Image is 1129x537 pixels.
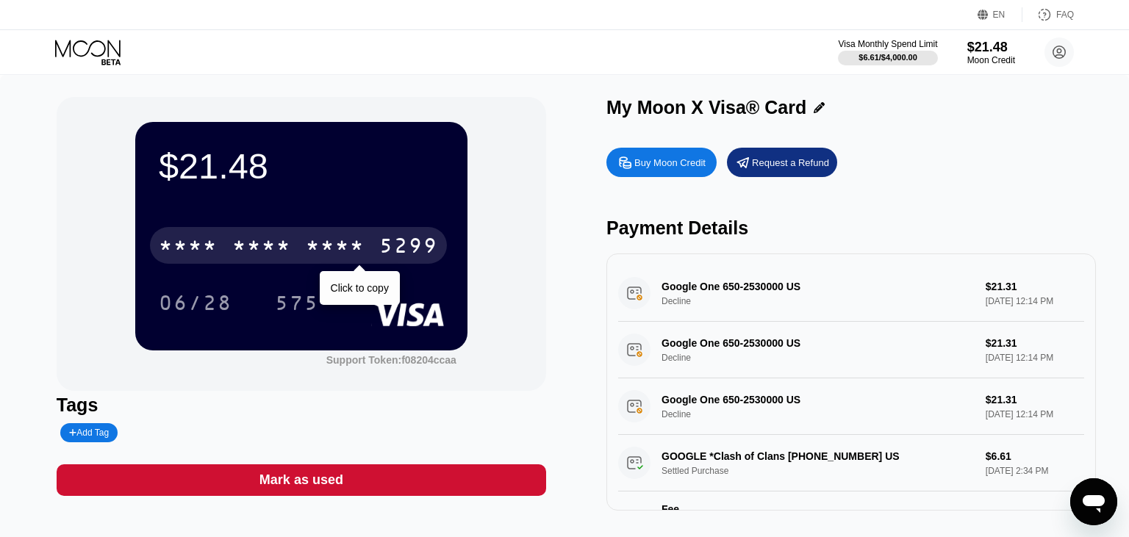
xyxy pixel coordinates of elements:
[57,464,546,496] div: Mark as used
[978,7,1022,22] div: EN
[326,354,456,366] div: Support Token: f08204ccaa
[967,40,1015,65] div: $21.48Moon Credit
[159,293,232,317] div: 06/28
[331,282,389,294] div: Click to copy
[606,217,1096,239] div: Payment Details
[662,503,764,515] div: Fee
[264,284,330,321] div: 575
[606,148,717,177] div: Buy Moon Credit
[634,156,706,169] div: Buy Moon Credit
[993,10,1006,20] div: EN
[838,39,937,65] div: Visa Monthly Spend Limit$6.61/$4,000.00
[148,284,243,321] div: 06/28
[967,55,1015,65] div: Moon Credit
[69,428,109,438] div: Add Tag
[159,145,444,187] div: $21.48
[1056,10,1074,20] div: FAQ
[967,40,1015,55] div: $21.48
[606,97,806,118] div: My Moon X Visa® Card
[859,53,917,62] div: $6.61 / $4,000.00
[1070,478,1117,525] iframe: Button to launch messaging window
[60,423,118,442] div: Add Tag
[326,354,456,366] div: Support Token:f08204ccaa
[752,156,829,169] div: Request a Refund
[1022,7,1074,22] div: FAQ
[259,472,343,489] div: Mark as used
[379,236,438,259] div: 5299
[838,39,937,49] div: Visa Monthly Spend Limit
[275,293,319,317] div: 575
[727,148,837,177] div: Request a Refund
[57,394,546,416] div: Tags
